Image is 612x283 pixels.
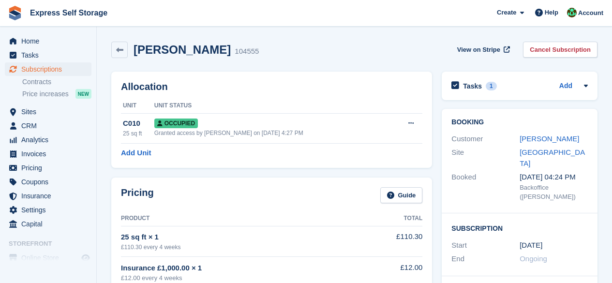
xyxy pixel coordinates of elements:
a: Guide [380,187,423,203]
a: menu [5,203,91,217]
img: stora-icon-8386f47178a22dfd0bd8f6a31ec36ba5ce8667c1dd55bd0f319d3a0aa187defe.svg [8,6,22,20]
img: Shakiyra Davis [567,8,577,17]
a: menu [5,62,91,76]
a: Express Self Storage [26,5,111,21]
div: End [451,253,520,265]
a: Contracts [22,77,91,87]
a: menu [5,217,91,231]
span: Create [497,8,516,17]
div: 104555 [235,46,259,57]
a: menu [5,48,91,62]
a: Add Unit [121,148,151,159]
th: Product [121,211,366,226]
a: menu [5,119,91,133]
div: 25 sq ft [123,129,154,138]
span: Pricing [21,161,79,175]
h2: Booking [451,119,588,126]
div: NEW [75,89,91,99]
span: Price increases [22,89,69,99]
h2: Pricing [121,187,154,203]
span: View on Stripe [457,45,500,55]
span: Help [545,8,558,17]
div: Backoffice ([PERSON_NAME]) [520,183,588,202]
span: Coupons [21,175,79,189]
h2: Tasks [463,82,482,90]
span: Home [21,34,79,48]
div: Customer [451,134,520,145]
div: 1 [486,82,497,90]
div: £12.00 every 4 weeks [121,273,366,283]
span: Insurance [21,189,79,203]
span: Subscriptions [21,62,79,76]
a: Cancel Subscription [523,42,597,58]
div: C010 [123,118,154,129]
div: Start [451,240,520,251]
span: Occupied [154,119,198,128]
th: Unit [121,98,154,114]
span: Sites [21,105,79,119]
a: View on Stripe [453,42,512,58]
a: menu [5,147,91,161]
a: menu [5,189,91,203]
span: Online Store [21,251,79,265]
div: Site [451,147,520,169]
td: £110.30 [366,226,423,256]
h2: [PERSON_NAME] [134,43,231,56]
a: Add [559,81,572,92]
time: 2025-08-29 00:00:00 UTC [520,240,542,251]
a: Preview store [80,252,91,264]
span: Capital [21,217,79,231]
a: menu [5,34,91,48]
div: £110.30 every 4 weeks [121,243,366,252]
a: Price increases NEW [22,89,91,99]
span: Invoices [21,147,79,161]
span: Ongoing [520,254,547,263]
div: Granted access by [PERSON_NAME] on [DATE] 4:27 PM [154,129,390,137]
span: CRM [21,119,79,133]
span: Storefront [9,239,96,249]
a: menu [5,161,91,175]
div: 25 sq ft × 1 [121,232,366,243]
div: Booked [451,172,520,202]
a: menu [5,251,91,265]
span: Account [578,8,603,18]
a: [GEOGRAPHIC_DATA] [520,148,585,167]
div: [DATE] 04:24 PM [520,172,588,183]
th: Unit Status [154,98,390,114]
span: Tasks [21,48,79,62]
a: menu [5,175,91,189]
span: Analytics [21,133,79,147]
a: [PERSON_NAME] [520,134,579,143]
div: Insurance £1,000.00 × 1 [121,263,366,274]
a: menu [5,105,91,119]
h2: Subscription [451,223,588,233]
span: Settings [21,203,79,217]
th: Total [366,211,423,226]
a: menu [5,133,91,147]
h2: Allocation [121,81,422,92]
